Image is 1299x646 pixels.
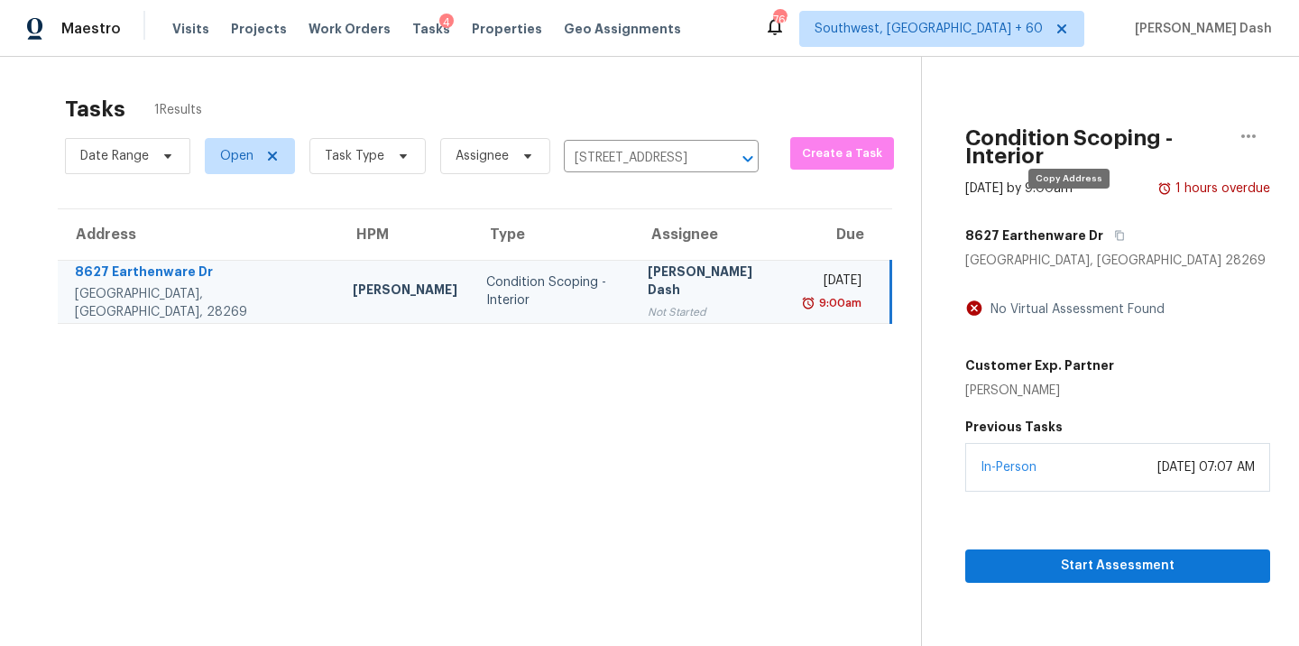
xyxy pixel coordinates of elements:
[1157,458,1255,476] div: [DATE] 07:07 AM
[965,356,1114,374] h5: Customer Exp. Partner
[790,137,894,170] button: Create a Task
[338,209,472,260] th: HPM
[309,20,391,38] span: Work Orders
[633,209,791,260] th: Assignee
[735,146,760,171] button: Open
[154,101,202,119] span: 1 Results
[791,209,891,260] th: Due
[648,263,777,303] div: [PERSON_NAME] Dash
[1157,180,1172,198] img: Overdue Alarm Icon
[439,14,454,32] div: 4
[412,23,450,35] span: Tasks
[965,252,1270,270] div: [GEOGRAPHIC_DATA], [GEOGRAPHIC_DATA] 28269
[965,382,1114,400] div: [PERSON_NAME]
[981,461,1036,474] a: In-Person
[983,300,1165,318] div: No Virtual Assessment Found
[815,20,1043,38] span: Southwest, [GEOGRAPHIC_DATA] + 60
[801,294,815,312] img: Overdue Alarm Icon
[61,20,121,38] span: Maestro
[75,285,324,321] div: [GEOGRAPHIC_DATA], [GEOGRAPHIC_DATA], 28269
[65,100,125,118] h2: Tasks
[1128,20,1272,38] span: [PERSON_NAME] Dash
[472,20,542,38] span: Properties
[965,549,1270,583] button: Start Assessment
[80,147,149,165] span: Date Range
[472,209,633,260] th: Type
[648,303,777,321] div: Not Started
[486,273,619,309] div: Condition Scoping - Interior
[220,147,253,165] span: Open
[353,281,457,303] div: [PERSON_NAME]
[456,147,509,165] span: Assignee
[806,272,861,294] div: [DATE]
[965,226,1103,245] h5: 8627 Earthenware Dr
[773,11,786,29] div: 760
[965,299,983,318] img: Artifact Not Present Icon
[965,129,1227,165] h2: Condition Scoping - Interior
[172,20,209,38] span: Visits
[965,180,1073,198] div: [DATE] by 9:00am
[58,209,338,260] th: Address
[799,143,885,164] span: Create a Task
[965,418,1270,436] h5: Previous Tasks
[325,147,384,165] span: Task Type
[564,144,708,172] input: Search by address
[75,263,324,285] div: 8627 Earthenware Dr
[980,555,1256,577] span: Start Assessment
[564,20,681,38] span: Geo Assignments
[231,20,287,38] span: Projects
[1172,180,1270,198] div: 1 hours overdue
[815,294,861,312] div: 9:00am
